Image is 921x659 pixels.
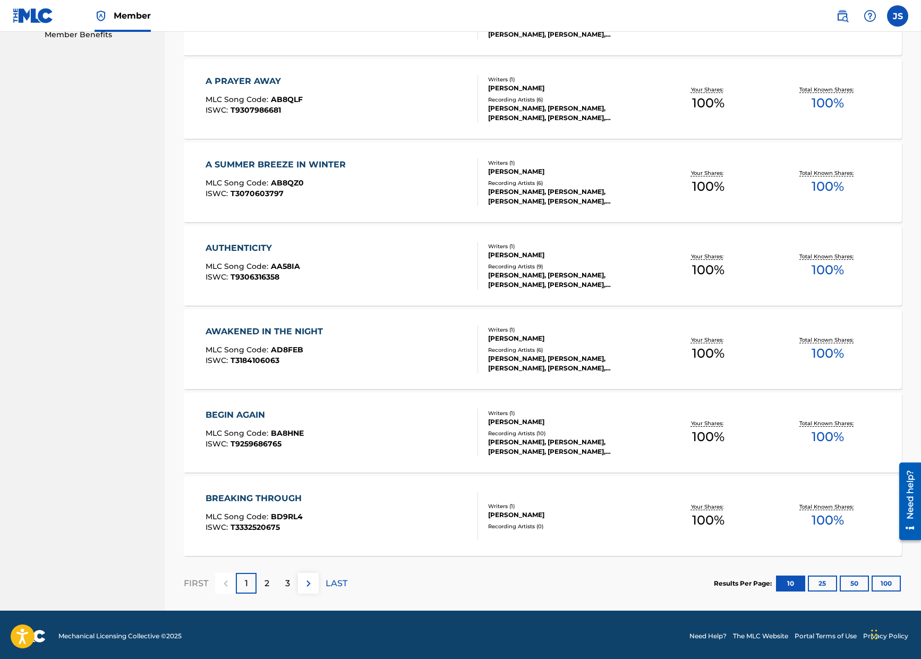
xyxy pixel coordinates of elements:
div: Drag [871,619,877,650]
a: BREAKING THROUGHMLC Song Code:BD9RL4ISWC:T3332520675Writers (1)[PERSON_NAME]Recording Artists (0)... [184,476,902,556]
span: T9306316358 [231,272,279,282]
p: Total Known Shares: [799,169,856,177]
span: AA58IA [271,261,300,271]
div: Recording Artists ( 6 ) [488,179,649,187]
img: search [836,10,849,22]
span: T3070603797 [231,189,284,198]
span: 100 % [692,427,724,446]
span: AB8QLF [271,95,303,104]
div: Help [859,5,881,27]
div: A PRAYER AWAY [206,75,303,88]
span: MLC Song Code : [206,428,271,438]
div: [PERSON_NAME], [PERSON_NAME], [PERSON_NAME], [PERSON_NAME], [PERSON_NAME] [488,437,649,457]
span: 100 % [692,344,724,363]
div: AWAKENED IN THE NIGHT [206,325,328,338]
span: ISWC : [206,189,231,198]
div: [PERSON_NAME] [488,250,649,260]
div: [PERSON_NAME] [488,417,649,427]
span: AB8QZ0 [271,178,304,188]
span: 100 % [692,177,724,196]
p: Total Known Shares: [799,86,856,94]
div: A SUMMER BREEZE IN WINTER [206,158,351,171]
div: [PERSON_NAME] [488,167,649,176]
a: Privacy Policy [863,631,908,641]
p: 1 [245,577,248,590]
div: BREAKING THROUGH [206,492,307,505]
p: 2 [265,577,269,590]
div: Recording Artists ( 9 ) [488,263,649,271]
a: Member Benefits [45,29,152,40]
p: LAST [326,577,347,590]
p: FIRST [184,577,208,590]
div: Recording Artists ( 10 ) [488,429,649,437]
iframe: Resource Center [891,459,921,544]
p: Your Shares: [691,419,726,427]
p: Your Shares: [691,169,726,177]
img: help [864,10,876,22]
span: MLC Song Code : [206,178,271,188]
span: T9259686765 [231,439,282,449]
div: [PERSON_NAME], [PERSON_NAME], [PERSON_NAME], [PERSON_NAME], [PERSON_NAME] [488,354,649,373]
p: Your Shares: [691,503,726,511]
span: MLC Song Code : [206,261,271,271]
span: 100 % [692,94,724,113]
div: Recording Artists ( 0 ) [488,522,649,530]
a: AWAKENED IN THE NIGHTMLC Song Code:AD8FEBISWC:T3184106063Writers (1)[PERSON_NAME]Recording Artist... [184,309,902,389]
span: 100 % [812,177,844,196]
div: Recording Artists ( 6 ) [488,346,649,354]
div: [PERSON_NAME] [488,334,649,343]
button: 50 [840,576,869,592]
span: BA8HNE [271,428,304,438]
button: 10 [776,576,805,592]
div: Recording Artists ( 6 ) [488,96,649,104]
div: [PERSON_NAME], [PERSON_NAME], [PERSON_NAME], [PERSON_NAME], [PERSON_NAME] [488,187,649,206]
p: Total Known Shares: [799,419,856,427]
span: 100 % [812,427,844,446]
span: ISWC : [206,272,231,282]
p: Total Known Shares: [799,252,856,260]
span: MLC Song Code : [206,512,271,521]
span: 100 % [812,511,844,530]
a: A SUMMER BREEZE IN WINTERMLC Song Code:AB8QZ0ISWC:T3070603797Writers (1)[PERSON_NAME]Recording Ar... [184,142,902,222]
div: User Menu [887,5,908,27]
div: [PERSON_NAME] [488,510,649,520]
a: Need Help? [689,631,727,641]
p: 3 [285,577,290,590]
span: ISWC : [206,522,231,532]
span: 100 % [692,260,724,280]
a: Portal Terms of Use [795,631,857,641]
div: Writers ( 1 ) [488,326,649,334]
p: Total Known Shares: [799,503,856,511]
span: 100 % [692,511,724,530]
span: T3184106063 [231,356,279,365]
p: Your Shares: [691,252,726,260]
p: Total Known Shares: [799,336,856,344]
span: 100 % [812,344,844,363]
a: A PRAYER AWAYMLC Song Code:AB8QLFISWC:T9307986681Writers (1)[PERSON_NAME]Recording Artists (6)[PE... [184,59,902,139]
span: MLC Song Code : [206,345,271,354]
a: AUTHENTICITYMLC Song Code:AA58IAISWC:T9306316358Writers (1)[PERSON_NAME]Recording Artists (9)[PER... [184,226,902,306]
button: 25 [808,576,837,592]
span: ISWC : [206,356,231,365]
span: AD8FEB [271,345,303,354]
img: right [302,577,315,590]
div: Writers ( 1 ) [488,409,649,417]
span: ISWC : [206,439,231,449]
span: 100 % [812,260,844,280]
span: Mechanical Licensing Collective © 2025 [58,631,182,641]
img: Top Rightsholder [95,10,107,22]
div: Writers ( 1 ) [488,159,649,167]
div: Writers ( 1 ) [488,75,649,83]
div: BEGIN AGAIN [206,409,304,421]
p: Results Per Page: [714,579,774,588]
div: [PERSON_NAME], [PERSON_NAME], [PERSON_NAME], [PERSON_NAME], [PERSON_NAME] [488,104,649,123]
span: Member [114,10,151,22]
span: T9307986681 [231,105,281,115]
div: AUTHENTICITY [206,242,300,255]
p: Your Shares: [691,336,726,344]
button: 100 [872,576,901,592]
img: MLC Logo [13,8,54,23]
span: T3332520675 [231,522,280,532]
